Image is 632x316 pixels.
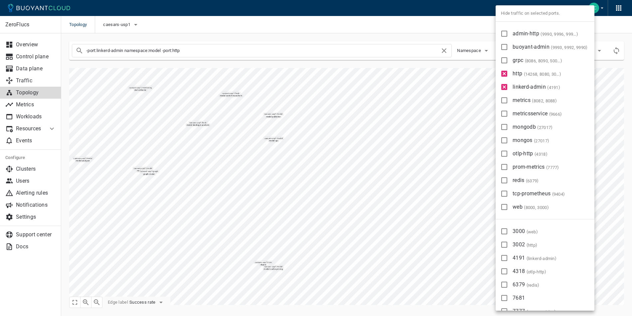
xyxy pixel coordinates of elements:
[539,125,551,130] span: 27017
[513,177,539,183] span: redis
[535,151,548,156] span: ( )
[513,44,588,50] span: buoyant-admin
[546,165,559,170] span: ( )
[525,72,559,77] span: 14268, 8080, 3002, 9200
[513,30,578,37] span: admin-http
[532,98,557,103] span: ( )
[549,111,562,116] span: ( )
[551,45,587,50] span: ( )
[551,112,560,117] span: 9666
[513,57,562,63] span: grpc
[526,58,560,64] span: 8086, 8090, 50051
[526,178,539,183] span: ( )
[552,191,565,196] span: ( )
[527,256,557,261] span: ( )
[513,110,562,117] span: metricsservice
[513,268,546,274] span: 4318
[513,164,559,170] span: prom-metrics
[528,309,554,315] span: prom-metrics
[513,241,537,248] span: 3002
[513,97,557,103] span: metrics
[526,205,547,210] span: 8000, 3000
[542,32,576,37] span: 9990, 9996, 9997, 9995, 9992
[527,282,540,287] span: ( )
[513,228,538,234] span: 3000
[549,85,558,90] span: 4191
[527,229,538,234] span: ( )
[527,269,546,274] span: ( )
[513,70,561,77] span: http
[496,5,594,21] span: Hide traffic on selected ports.
[534,138,549,143] span: ( )
[527,242,538,247] span: ( )
[524,205,549,210] span: ( )
[527,309,556,314] span: ( )
[553,45,586,50] span: 9993, 9992, 9990
[525,58,562,63] span: ( )
[528,243,536,248] span: http
[528,283,538,288] span: redis
[535,138,548,144] span: 27017
[513,124,553,130] span: mongodb
[553,192,563,197] span: 9404
[528,256,555,261] span: linkerd-admin
[541,31,578,36] span: ( )
[527,178,537,184] span: 6379
[513,150,548,157] span: otlp-http
[513,190,565,197] span: tcp-prometheus
[534,98,555,104] span: 8082, 8088
[524,71,561,76] span: ( )
[548,165,557,170] span: 7777
[513,295,525,301] span: 7681
[536,152,546,157] span: 4318
[513,308,556,314] span: 7777
[513,281,540,288] span: 6379
[528,229,536,235] span: web
[513,137,549,143] span: mongos
[547,85,560,90] span: ( )
[513,204,549,210] span: web
[537,125,553,130] span: ( )
[513,84,560,90] span: linkerd-admin
[528,269,545,275] span: otlp-http
[513,255,556,261] span: 4191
